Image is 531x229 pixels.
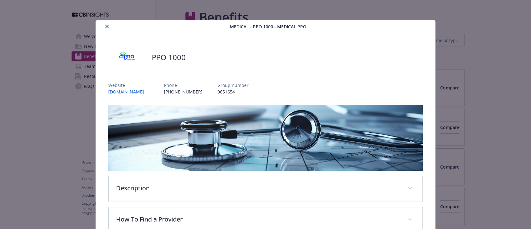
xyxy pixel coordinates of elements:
[108,48,146,67] img: CIGNA
[152,52,186,63] h2: PPO 1000
[108,82,149,88] p: Website
[230,23,306,30] span: Medical - PPO 1000 - Medical PPO
[116,184,400,193] p: Description
[217,82,249,88] p: Group number
[109,176,422,202] div: Description
[103,23,111,30] button: close
[108,89,149,95] a: [DOMAIN_NAME]
[217,88,249,95] p: 0651654
[164,88,203,95] p: [PHONE_NUMBER]
[108,105,422,171] img: banner
[164,82,203,88] p: Phone
[116,215,400,224] p: How To Find a Provider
